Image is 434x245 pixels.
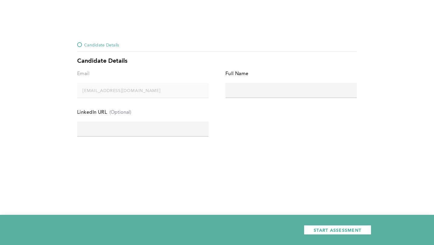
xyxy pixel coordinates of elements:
button: START ASSESSMENT [304,225,371,235]
span: (Optional) [109,110,131,115]
div: Candidate Details [77,58,357,65]
div: Email [77,70,90,78]
div: Full Name [225,70,249,78]
span: START ASSESSMENT [314,227,361,233]
span: Candidate Details [84,41,119,48]
div: LinkedIn URL [77,108,107,117]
